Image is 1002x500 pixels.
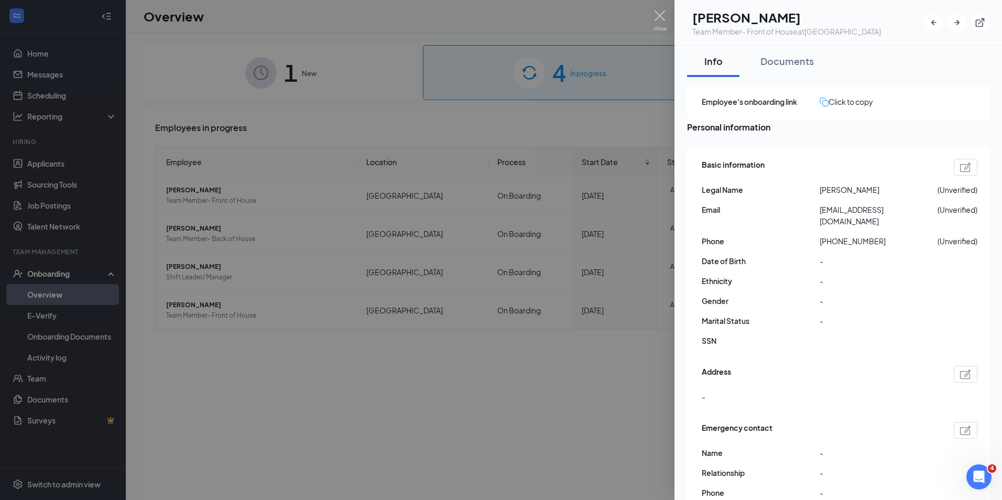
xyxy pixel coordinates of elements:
[698,55,729,68] div: Info
[702,391,705,403] span: -
[988,464,996,473] span: 4
[975,17,985,28] svg: ExternalLink
[702,447,820,459] span: Name
[760,55,814,68] div: Documents
[938,235,977,247] span: (Unverified)
[702,96,820,107] span: Employee's onboarding link
[702,255,820,267] span: Date of Birth
[702,275,820,287] span: Ethnicity
[820,315,938,327] span: -
[702,295,820,307] span: Gender
[820,275,938,287] span: -
[971,13,989,32] button: ExternalLink
[820,97,829,106] img: click-to-copy.71757273a98fde459dfc.svg
[820,295,938,307] span: -
[820,235,938,247] span: [PHONE_NUMBER]
[938,204,977,215] span: (Unverified)
[820,96,873,107] button: Click to copy
[702,487,820,498] span: Phone
[929,17,939,28] svg: ArrowLeftNew
[820,204,938,227] span: [EMAIL_ADDRESS][DOMAIN_NAME]
[952,17,962,28] svg: ArrowRight
[702,422,772,439] span: Emergency contact
[687,121,990,134] span: Personal information
[702,315,820,327] span: Marital Status
[820,255,938,267] span: -
[692,26,881,37] div: Team Member- Front of House at [GEOGRAPHIC_DATA]
[938,184,977,195] span: (Unverified)
[702,335,820,346] span: SSN
[692,8,881,26] h1: [PERSON_NAME]
[702,366,731,383] span: Address
[702,184,820,195] span: Legal Name
[966,464,992,490] iframe: Intercom live chat
[702,467,820,479] span: Relationship
[702,159,765,176] span: Basic information
[947,13,966,32] button: ArrowRight
[820,184,938,195] span: [PERSON_NAME]
[702,204,820,215] span: Email
[924,13,943,32] button: ArrowLeftNew
[820,447,938,459] span: -
[820,467,938,479] span: -
[820,487,938,498] span: -
[702,235,820,247] span: Phone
